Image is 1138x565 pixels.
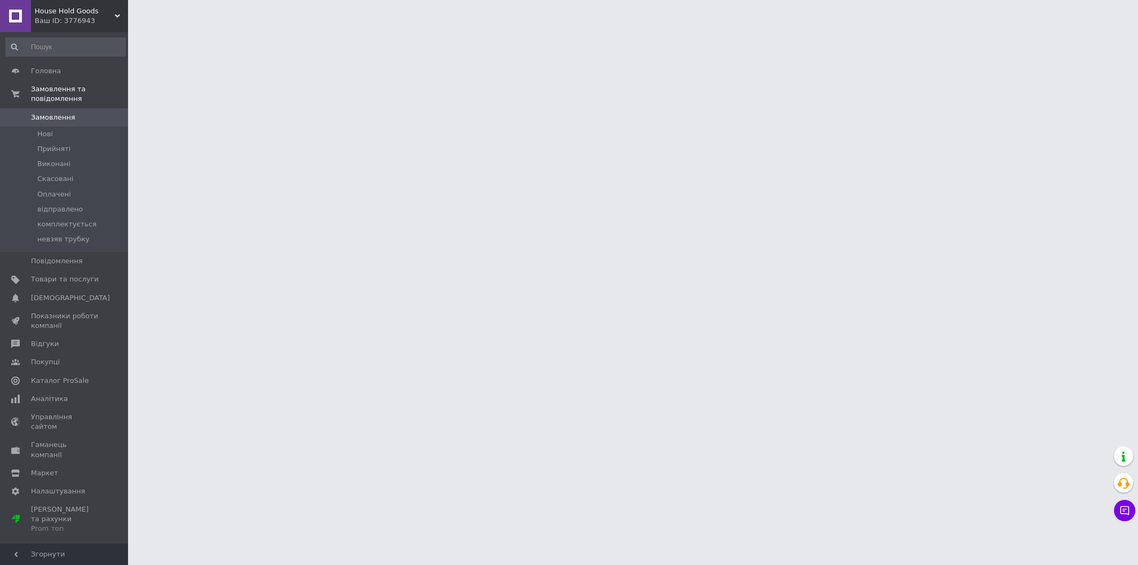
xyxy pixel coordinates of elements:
[31,357,60,367] span: Покупці
[35,16,128,26] div: Ваш ID: 3776943
[31,440,99,459] span: Гаманець компанії
[31,376,89,386] span: Каталог ProSale
[31,113,75,122] span: Замовлення
[37,205,83,214] span: відправлено
[37,129,53,139] span: Нові
[31,293,110,303] span: [DEMOGRAPHIC_DATA]
[37,159,70,169] span: Виконані
[37,219,97,229] span: комплектується
[31,66,61,76] span: Головна
[37,144,70,154] span: Прийняті
[31,84,128,104] span: Замовлення та повідомлення
[31,394,68,404] span: Аналітика
[37,174,74,184] span: Скасовані
[37,234,90,244] span: невзяв трубку
[31,468,58,478] span: Маркет
[31,339,59,349] span: Відгуки
[37,190,71,199] span: Оплачені
[31,505,99,534] span: [PERSON_NAME] та рахунки
[31,486,85,496] span: Налаштування
[35,6,115,16] span: House Hold Goods
[31,311,99,331] span: Показники роботи компанії
[31,412,99,431] span: Управління сайтом
[1114,500,1135,521] button: Чат з покупцем
[31,274,99,284] span: Товари та послуги
[5,37,126,57] input: Пошук
[31,256,83,266] span: Повідомлення
[31,524,99,533] div: Prom топ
